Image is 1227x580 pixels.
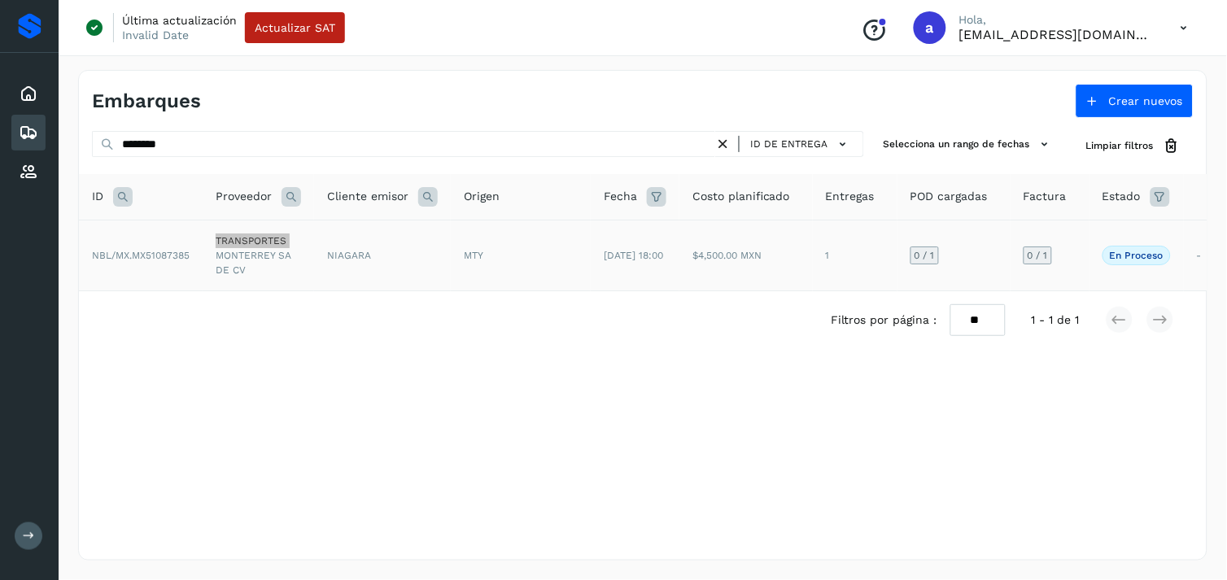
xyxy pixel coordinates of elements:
button: Actualizar SAT [245,12,345,43]
div: Embarques [11,115,46,150]
span: Actualizar SAT [255,22,335,33]
h4: Embarques [92,89,201,113]
td: $4,500.00 MXN [679,220,813,290]
span: Fecha [604,188,637,205]
span: 1 - 1 de 1 [1032,312,1080,329]
span: ID [92,188,103,205]
span: Factura [1024,188,1067,205]
p: Invalid Date [122,28,189,42]
span: Filtros por página : [831,312,937,329]
td: NIAGARA [314,220,451,290]
span: 0 / 1 [1028,251,1048,260]
div: Proveedores [11,154,46,190]
span: MTY [464,250,483,261]
span: Origen [464,188,500,205]
span: POD cargadas [910,188,988,205]
p: Última actualización [122,13,237,28]
span: NBL/MX.MX51087385 [92,250,190,261]
button: ID de entrega [746,133,857,156]
span: Crear nuevos [1109,95,1183,107]
p: En proceso [1110,250,1164,261]
p: alejperez@niagarawater.com [959,27,1155,42]
span: Estado [1103,188,1141,205]
span: Limpiar filtros [1086,138,1154,153]
div: Inicio [11,76,46,111]
p: Hola, [959,13,1155,27]
td: 1 [813,220,897,290]
button: Selecciona un rango de fechas [877,131,1060,158]
td: - [1184,220,1220,290]
span: 0 / 1 [915,251,935,260]
span: Cliente emisor [327,188,408,205]
button: Limpiar filtros [1073,131,1194,161]
span: [DATE] 18:00 [604,250,663,261]
span: Entregas [826,188,875,205]
td: TRANSPORTES MONTERREY SA DE CV [203,220,314,290]
span: Costo planificado [692,188,790,205]
span: ID de entrega [751,137,828,151]
span: Proveedor [216,188,272,205]
button: Crear nuevos [1076,84,1194,118]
